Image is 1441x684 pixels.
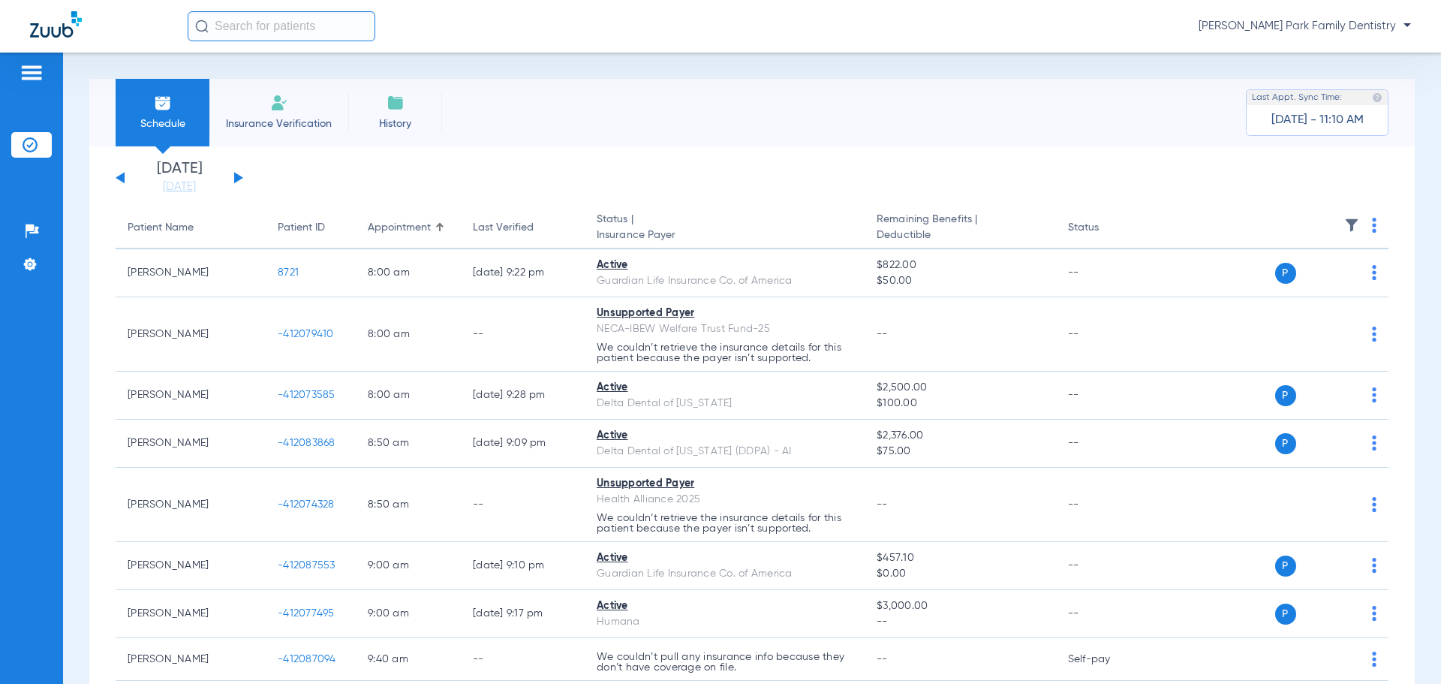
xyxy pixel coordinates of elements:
p: We couldn’t retrieve the insurance details for this patient because the payer isn’t supported. [597,342,853,363]
td: -- [461,297,585,372]
img: group-dot-blue.svg [1372,218,1376,233]
img: group-dot-blue.svg [1372,558,1376,573]
div: Unsupported Payer [597,476,853,492]
span: -- [877,499,888,510]
th: Status | [585,207,865,249]
span: Schedule [127,116,198,131]
img: Search Icon [195,20,209,33]
img: History [387,94,405,112]
span: -- [877,654,888,664]
img: group-dot-blue.svg [1372,606,1376,621]
span: $75.00 [877,444,1043,460]
td: [PERSON_NAME] [116,372,266,420]
td: [PERSON_NAME] [116,542,266,590]
p: We couldn’t retrieve the insurance details for this patient because the payer isn’t supported. [597,513,853,534]
div: Active [597,258,853,273]
img: hamburger-icon [20,64,44,82]
span: $2,376.00 [877,428,1043,444]
li: [DATE] [134,161,224,194]
div: Active [597,598,853,614]
td: [DATE] 9:22 PM [461,249,585,297]
span: -412077495 [278,608,335,619]
input: Search for patients [188,11,375,41]
td: [PERSON_NAME] [116,249,266,297]
img: group-dot-blue.svg [1372,497,1376,512]
span: -- [877,614,1043,630]
div: Appointment [368,220,449,236]
div: Last Verified [473,220,573,236]
span: Insurance Verification [221,116,337,131]
div: Delta Dental of [US_STATE] [597,396,853,411]
td: [PERSON_NAME] [116,468,266,542]
span: -412073585 [278,390,335,400]
td: Self-pay [1056,638,1157,681]
div: NECA-IBEW Welfare Trust Fund-25 [597,321,853,337]
span: $0.00 [877,566,1043,582]
img: group-dot-blue.svg [1372,435,1376,450]
img: Zuub Logo [30,11,82,38]
span: -- [877,329,888,339]
img: group-dot-blue.svg [1372,652,1376,667]
span: [PERSON_NAME] Park Family Dentistry [1199,19,1411,34]
span: P [1275,556,1296,577]
div: Guardian Life Insurance Co. of America [597,566,853,582]
div: Appointment [368,220,431,236]
span: Insurance Payer [597,227,853,243]
img: filter.svg [1344,218,1359,233]
span: P [1275,385,1296,406]
div: Patient ID [278,220,344,236]
span: $50.00 [877,273,1043,289]
div: Delta Dental of [US_STATE] (DDPA) - AI [597,444,853,460]
td: 9:40 AM [356,638,461,681]
div: Unsupported Payer [597,306,853,321]
img: last sync help info [1372,92,1382,103]
td: -- [461,468,585,542]
td: [DATE] 9:28 PM [461,372,585,420]
img: Manual Insurance Verification [270,94,288,112]
div: Active [597,428,853,444]
p: We couldn’t pull any insurance info because they don’t have coverage on file. [597,652,853,673]
img: group-dot-blue.svg [1372,387,1376,402]
span: Last Appt. Sync Time: [1252,90,1342,105]
span: P [1275,433,1296,454]
div: Patient ID [278,220,325,236]
span: -412083868 [278,438,335,448]
td: -- [1056,249,1157,297]
div: Humana [597,614,853,630]
td: 8:00 AM [356,297,461,372]
div: Last Verified [473,220,534,236]
td: [PERSON_NAME] [116,420,266,468]
th: Remaining Benefits | [865,207,1055,249]
td: -- [1056,468,1157,542]
td: 8:50 AM [356,468,461,542]
th: Status [1056,207,1157,249]
td: -- [1056,372,1157,420]
span: $457.10 [877,550,1043,566]
td: [PERSON_NAME] [116,590,266,638]
td: [PERSON_NAME] [116,638,266,681]
span: $822.00 [877,258,1043,273]
div: Health Alliance 2025 [597,492,853,508]
a: [DATE] [134,179,224,194]
td: [DATE] 9:09 PM [461,420,585,468]
td: 9:00 AM [356,542,461,590]
td: 8:00 AM [356,372,461,420]
span: $3,000.00 [877,598,1043,614]
td: -- [1056,297,1157,372]
span: -412087553 [278,560,335,571]
div: Guardian Life Insurance Co. of America [597,273,853,289]
td: [DATE] 9:17 PM [461,590,585,638]
td: -- [461,638,585,681]
div: Patient Name [128,220,254,236]
span: History [359,116,431,131]
td: [PERSON_NAME] [116,297,266,372]
span: -412074328 [278,499,335,510]
td: -- [1056,542,1157,590]
img: group-dot-blue.svg [1372,327,1376,342]
div: Patient Name [128,220,194,236]
span: P [1275,263,1296,284]
div: Active [597,380,853,396]
td: 8:00 AM [356,249,461,297]
td: 9:00 AM [356,590,461,638]
span: P [1275,604,1296,625]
